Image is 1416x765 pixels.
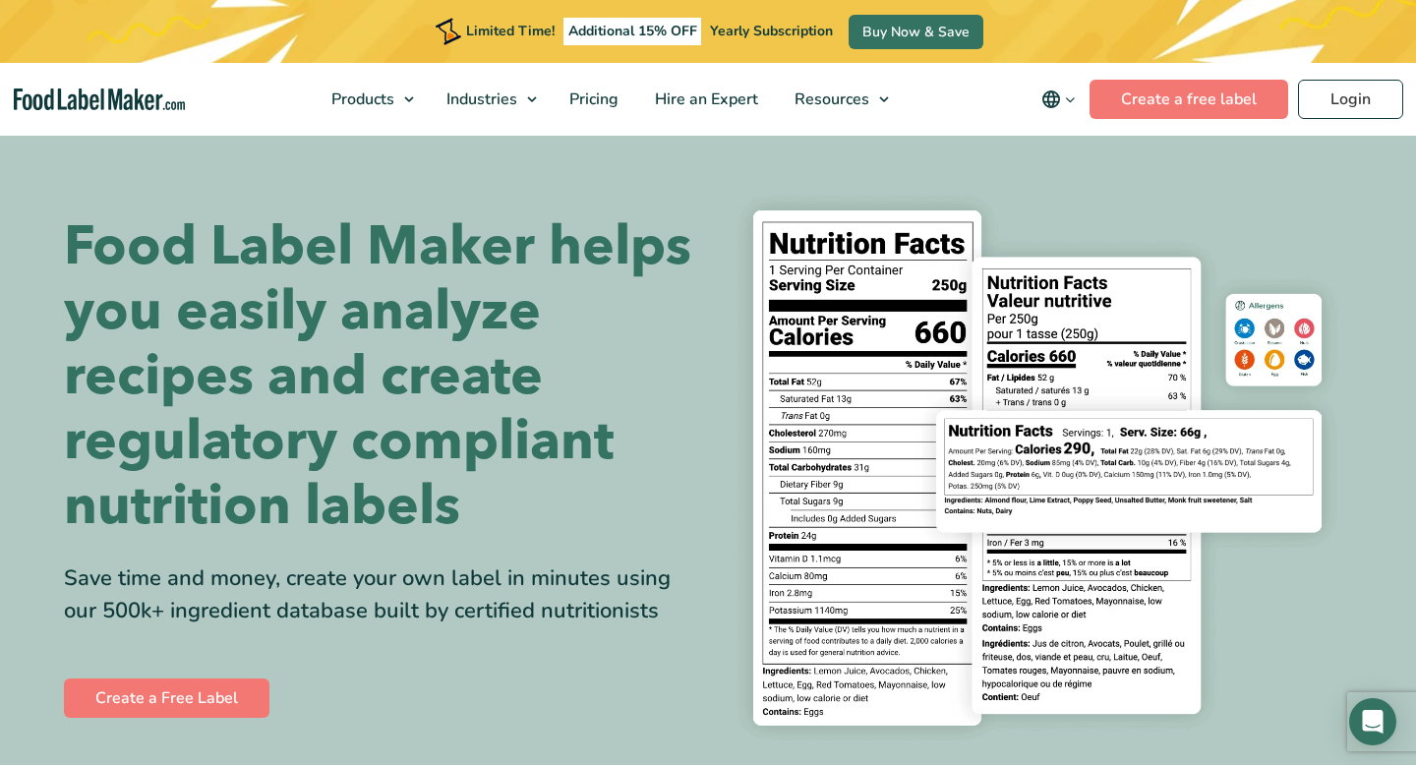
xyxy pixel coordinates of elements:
span: Resources [789,88,871,110]
span: Hire an Expert [649,88,760,110]
span: Industries [441,88,519,110]
div: Open Intercom Messenger [1349,698,1396,745]
a: Create a Free Label [64,678,269,718]
span: Limited Time! [466,22,555,40]
a: Hire an Expert [637,63,772,136]
a: Create a free label [1090,80,1288,119]
a: Products [314,63,424,136]
h1: Food Label Maker helps you easily analyze recipes and create regulatory compliant nutrition labels [64,214,693,539]
span: Products [325,88,396,110]
a: Login [1298,80,1403,119]
span: Yearly Subscription [710,22,833,40]
a: Pricing [552,63,632,136]
a: Resources [777,63,899,136]
a: Industries [429,63,547,136]
a: Buy Now & Save [849,15,983,49]
div: Save time and money, create your own label in minutes using our 500k+ ingredient database built b... [64,562,693,627]
span: Additional 15% OFF [563,18,702,45]
span: Pricing [563,88,620,110]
